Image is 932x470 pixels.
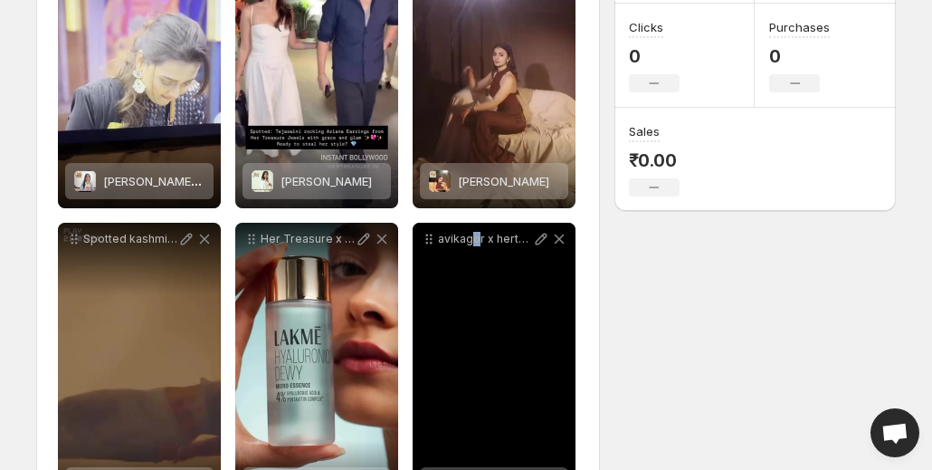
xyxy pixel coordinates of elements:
[629,45,680,67] p: 0
[769,18,830,36] h3: Purchases
[629,149,680,171] p: ₹0.00
[438,232,532,246] p: avikagor x hertreasurejewels Turn Heads with Every Step Statement Earrings for the Bold and Beaut...
[74,170,96,192] img: Cora Evil Eye Earrings
[261,232,355,246] p: Her Treasure x Lakme [PERSON_NAME] Earrings from Her Treasure wwwhertreasure
[629,18,663,36] h3: Clicks
[103,174,290,188] span: [PERSON_NAME] Evil Eye Earrings
[83,232,177,246] p: Spotted kashmiraofficial glowing in Her Treasure Jewels In Frame 1 [PERSON_NAME] Statement Earrin...
[769,45,830,67] p: 0
[429,170,451,192] img: Elsa Studs
[281,174,372,188] span: [PERSON_NAME]
[870,408,919,457] div: Open chat
[458,174,549,188] span: [PERSON_NAME]
[629,122,660,140] h3: Sales
[252,170,273,192] img: Ariana Earrings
